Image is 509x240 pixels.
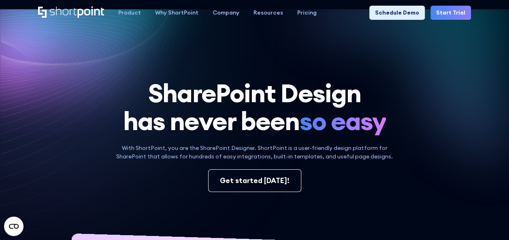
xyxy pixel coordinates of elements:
div: Company [213,8,239,17]
div: Resources [253,8,283,17]
iframe: Chat Widget [469,201,509,240]
div: Why ShortPoint [155,8,198,17]
span: so easy [299,107,386,135]
a: Get started [DATE]! [208,169,301,192]
a: Resources [247,6,290,20]
div: Get started [DATE]! [220,175,290,186]
div: Pricing [297,8,317,17]
p: With ShortPoint, you are the SharePoint Designer. ShortPoint is a user-friendly design platform f... [111,144,398,161]
a: Pricing [290,6,324,20]
a: Company [206,6,247,20]
a: Start Trial [430,6,471,20]
div: Product [118,8,141,17]
a: Home [38,6,104,19]
a: Schedule Demo [369,6,425,20]
a: Why ShortPoint [148,6,206,20]
button: Open CMP widget [4,217,23,236]
a: Product [111,6,148,20]
h1: SharePoint Design has never been [38,79,471,135]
